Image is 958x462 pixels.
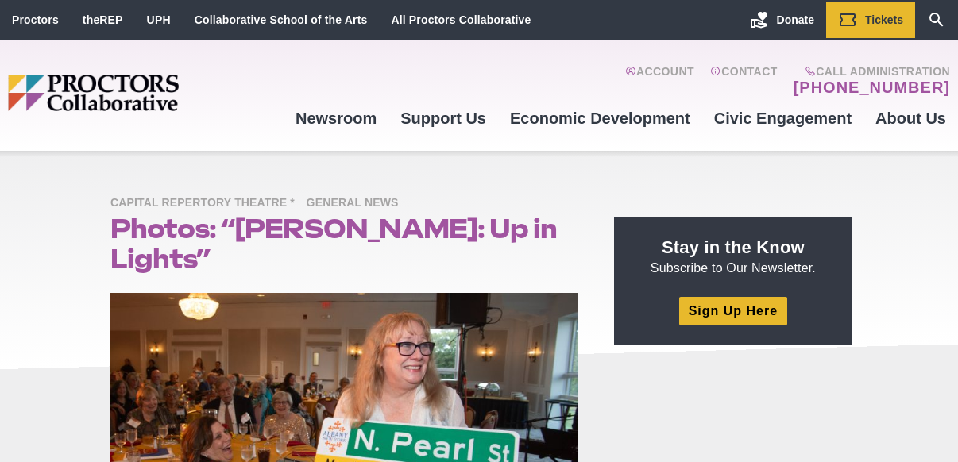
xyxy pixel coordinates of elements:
a: About Us [863,97,958,140]
a: Account [625,65,694,97]
a: Donate [738,2,826,38]
a: Newsroom [284,97,388,140]
a: UPH [147,13,171,26]
img: Proctors logo [8,75,284,111]
a: Capital Repertory Theatre * [110,195,303,209]
a: Tickets [826,2,915,38]
a: Economic Development [498,97,702,140]
a: Civic Engagement [702,97,863,140]
h1: Photos: “[PERSON_NAME]: Up in Lights” [110,214,578,274]
span: Call Administration [789,65,950,78]
span: Capital Repertory Theatre * [110,194,303,214]
a: Search [915,2,958,38]
a: General News [307,195,407,209]
span: Donate [777,13,814,26]
span: General News [307,194,407,214]
strong: Stay in the Know [662,237,805,257]
a: Proctors [12,13,59,26]
a: All Proctors Collaborative [391,13,531,26]
a: Contact [710,65,778,97]
a: theREP [83,13,123,26]
a: Collaborative School of the Arts [195,13,368,26]
a: [PHONE_NUMBER] [794,78,950,97]
span: Tickets [865,13,903,26]
a: Support Us [388,97,498,140]
a: Sign Up Here [679,297,787,325]
p: Subscribe to Our Newsletter. [633,236,833,277]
